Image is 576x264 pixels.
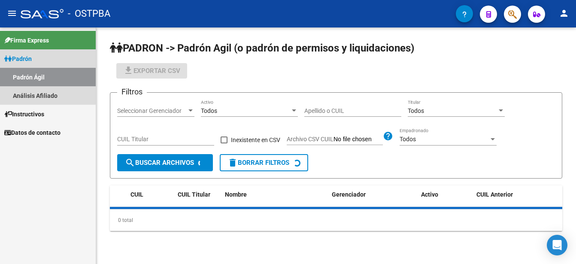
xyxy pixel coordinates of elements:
[333,136,383,143] input: Archivo CSV CUIL
[408,107,424,114] span: Todos
[68,4,110,23] span: - OSTPBA
[110,42,414,54] span: PADRON -> Padrón Agil (o padrón de permisos y liquidaciones)
[130,191,143,198] span: CUIL
[4,128,61,137] span: Datos de contacto
[383,131,393,141] mat-icon: help
[473,185,563,204] datatable-header-cell: CUIL Anterior
[123,67,180,75] span: Exportar CSV
[332,191,366,198] span: Gerenciador
[178,191,210,198] span: CUIL Titular
[287,136,333,143] span: Archivo CSV CUIL
[418,185,473,204] datatable-header-cell: Activo
[547,235,567,255] div: Open Intercom Messenger
[127,185,174,204] datatable-header-cell: CUIL
[227,159,289,167] span: Borrar Filtros
[125,158,135,168] mat-icon: search
[328,185,418,204] datatable-header-cell: Gerenciador
[123,65,133,76] mat-icon: file_download
[201,107,217,114] span: Todos
[225,191,247,198] span: Nombre
[221,185,328,204] datatable-header-cell: Nombre
[117,107,187,115] span: Seleccionar Gerenciador
[4,109,44,119] span: Instructivos
[125,159,194,167] span: Buscar Archivos
[400,136,416,143] span: Todos
[117,154,213,171] button: Buscar Archivos
[227,158,238,168] mat-icon: delete
[174,185,221,204] datatable-header-cell: CUIL Titular
[220,154,308,171] button: Borrar Filtros
[421,191,438,198] span: Activo
[116,63,187,79] button: Exportar CSV
[7,8,17,18] mat-icon: menu
[559,8,569,18] mat-icon: person
[231,135,280,145] span: Inexistente en CSV
[476,191,513,198] span: CUIL Anterior
[4,54,32,64] span: Padrón
[110,209,562,231] div: 0 total
[4,36,49,45] span: Firma Express
[117,86,147,98] h3: Filtros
